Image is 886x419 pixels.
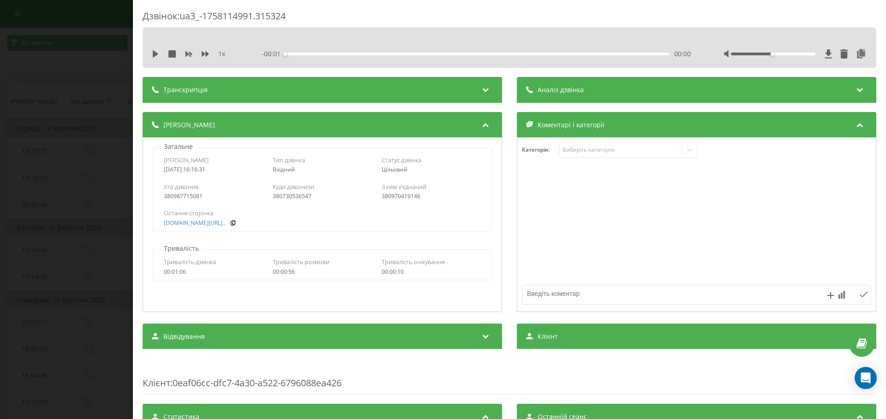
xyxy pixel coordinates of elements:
p: Тривалість [162,244,201,253]
span: Транскрипція [163,85,208,94]
span: [PERSON_NAME] [163,120,215,130]
div: [DATE] 16:16:31 [164,166,263,173]
div: 380970419146 [382,193,481,200]
span: 1 x [218,49,225,59]
div: 00:00:56 [273,269,372,275]
span: 00:00 [674,49,691,59]
div: Accessibility label [283,52,287,56]
span: Аналіз дзвінка [538,85,584,94]
span: - 00:01 [262,49,285,59]
div: Виберіть категорію [563,146,678,153]
span: З ким з'єднаний [382,183,426,191]
span: Тривалість очікування [382,258,445,266]
div: 00:00:10 [382,269,481,275]
span: Клієнт [538,332,558,341]
span: Відвідування [163,332,205,341]
div: Open Intercom Messenger [855,367,877,389]
p: Загальне [162,142,195,151]
span: Статус дзвінка [382,156,421,164]
div: 380730536547 [273,193,372,200]
span: Тривалість дзвінка [164,258,216,266]
div: 00:01:06 [164,269,263,275]
div: 380987715081 [164,193,263,200]
span: Остання сторінка [164,209,213,217]
span: Хто дзвонив [164,183,198,191]
div: Accessibility label [771,52,774,56]
h4: Категорія : [522,147,559,153]
span: Тип дзвінка [273,156,305,164]
span: Тривалість розмови [273,258,329,266]
div: : 0eaf06cc-dfc7-4a30-a522-6796088ea426 [143,358,876,395]
span: Коментарі і категорії [538,120,605,130]
span: Цільовий [382,165,407,173]
a: [DOMAIN_NAME][URL].. [164,220,225,226]
span: Клієнт [143,377,170,389]
div: Дзвінок : ua3_-1758114991.315324 [143,10,876,28]
span: [PERSON_NAME] [164,156,209,164]
span: Вхідний [273,165,295,173]
span: Куди дзвонили [273,183,314,191]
